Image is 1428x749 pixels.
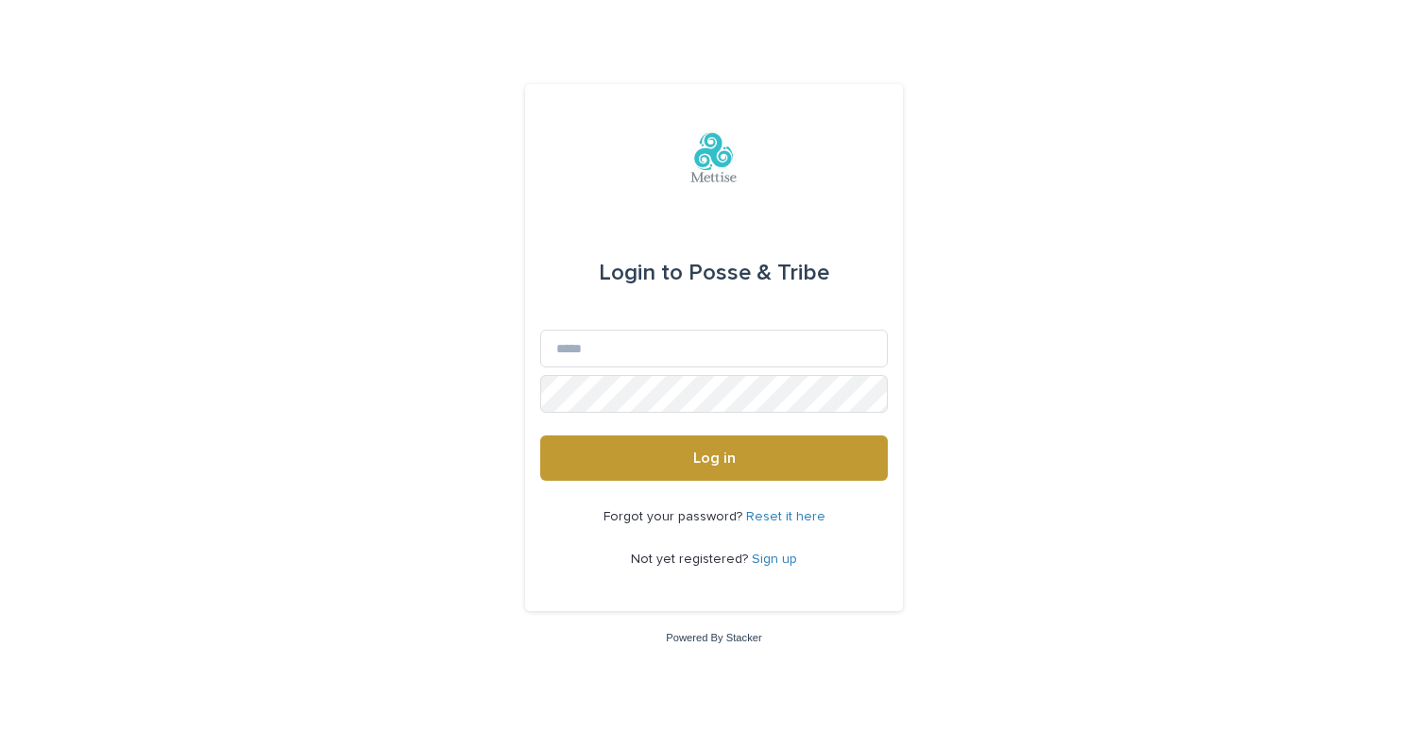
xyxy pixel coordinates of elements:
[752,553,797,566] a: Sign up
[693,451,736,466] span: Log in
[686,129,742,186] img: MtbqNXXQZuZnngnaguyU
[599,247,829,299] div: Posse & Tribe
[631,553,752,566] span: Not yet registered?
[603,510,746,523] span: Forgot your password?
[599,262,683,284] span: Login to
[540,435,888,481] button: Log in
[746,510,825,523] a: Reset it here
[666,632,761,643] a: Powered By Stacker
